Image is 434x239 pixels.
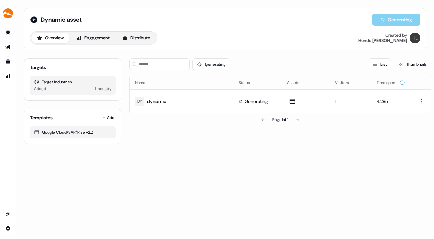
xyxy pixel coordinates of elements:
div: Created by [385,33,407,38]
div: Hondo [PERSON_NAME] [358,38,407,43]
div: 1 [335,98,366,105]
button: List [368,58,391,70]
button: Time spent [377,77,405,89]
a: Go to attribution [3,71,13,82]
a: Go to prospects [3,27,13,38]
button: Thumbnails [394,58,431,70]
button: Engagement [71,33,115,43]
span: Dynamic asset [41,16,82,24]
div: Targets [30,64,46,71]
div: Page 1 of 1 [272,116,288,123]
a: Go to integrations [3,208,13,219]
div: Generating [245,98,268,105]
div: 1 industry [95,85,112,92]
button: Status [239,77,258,89]
div: DY [137,98,142,105]
a: Go to outbound experience [3,42,13,52]
img: Hondo [410,33,420,43]
div: Target industries [34,79,112,85]
button: Distribute [117,33,156,43]
a: Go to integrations [3,223,13,234]
div: Google Cloud/SAP/Rise v2.2 [34,129,112,136]
button: Name [135,77,153,89]
button: Overview [31,33,69,43]
button: Add [101,113,116,122]
div: Templates [30,114,53,121]
a: Go to templates [3,56,13,67]
th: Assets [282,76,330,89]
button: Visitors [335,77,357,89]
button: 1generating [192,58,230,70]
div: 4:28m [377,98,406,105]
div: Added [34,85,46,92]
div: dynamic [147,98,166,105]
